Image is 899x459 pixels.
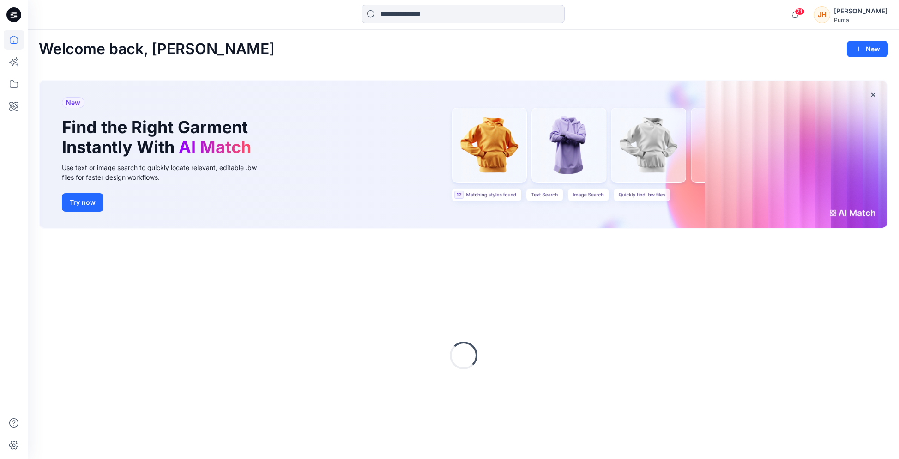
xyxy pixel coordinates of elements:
[62,163,270,182] div: Use text or image search to quickly locate relevant, editable .bw files for faster design workflows.
[795,8,805,15] span: 71
[62,193,103,212] button: Try now
[834,6,887,17] div: [PERSON_NAME]
[847,41,888,57] button: New
[62,117,256,157] h1: Find the Right Garment Instantly With
[66,97,80,108] span: New
[179,137,251,157] span: AI Match
[39,41,275,58] h2: Welcome back, [PERSON_NAME]
[814,6,830,23] div: JH
[834,17,887,24] div: Puma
